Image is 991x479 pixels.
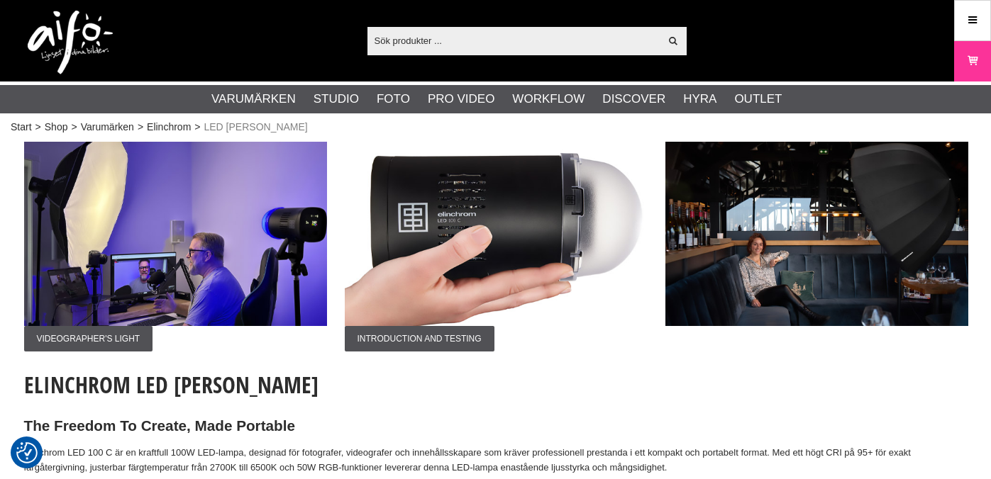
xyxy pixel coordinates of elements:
[71,120,77,135] span: >
[24,142,327,326] img: Annons:001 ban-elin-led100c-006.jpg
[16,442,38,463] img: Revisit consent button
[11,120,32,135] a: Start
[665,142,968,326] img: Annons:003 ban-elin-led100c-008.jpg
[147,120,191,135] a: Elinchrom
[734,90,782,108] a: Outlet
[24,142,327,351] a: Annons:001 ban-elin-led100c-006.jpgVIDEOGRAPHER'S LIGHT
[377,90,410,108] a: Foto
[512,90,585,108] a: Workflow
[428,90,494,108] a: Pro Video
[35,120,41,135] span: >
[24,416,968,436] h2: The Freedom To Create, Made Portable
[602,90,665,108] a: Discover
[204,120,308,135] span: LED [PERSON_NAME]
[28,11,113,74] img: logo.png
[683,90,716,108] a: Hyra
[16,440,38,466] button: Samtyckesinställningar
[24,369,968,400] h1: Elinchrom LED [PERSON_NAME]
[211,90,296,108] a: Varumärken
[367,30,660,51] input: Sök produkter ...
[314,90,359,108] a: Studio
[81,120,134,135] a: Varumärken
[194,120,200,135] span: >
[345,326,494,351] span: INTRODUCTION AND TESTING
[345,142,648,326] img: Annons:002 ban-elin-led100c-009.jpg
[24,326,153,351] span: VIDEOGRAPHER'S LIGHT
[45,120,68,135] a: Shop
[345,142,648,351] a: Annons:002 ban-elin-led100c-009.jpgINTRODUCTION AND TESTING
[24,446,968,475] p: Elinchrom LED 100 C är en kraftfull 100W LED-lampa, designad för fotografer, videografer och inne...
[138,120,143,135] span: >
